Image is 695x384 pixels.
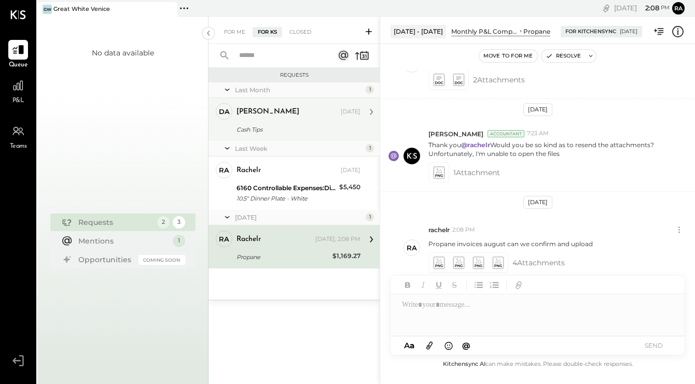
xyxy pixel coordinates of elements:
div: DA [219,107,230,117]
div: 1 [366,144,374,152]
div: [DATE] - [DATE] [391,25,446,38]
button: Unordered List [472,278,485,292]
div: rachelr [237,165,261,176]
div: Closed [284,27,316,37]
div: [DATE] [341,166,360,175]
div: [DATE] [614,3,670,13]
a: P&L [1,76,36,106]
div: Propane [523,27,550,36]
div: [DATE] [523,103,552,116]
div: For KitchenSync [565,28,616,35]
button: ra [672,2,685,15]
div: Accountant [488,130,524,137]
div: copy link [601,3,611,13]
strong: @rachelr [461,141,490,149]
span: 2 : 08 [638,3,659,13]
span: Queue [9,61,28,70]
button: Underline [432,278,446,292]
div: Propane [237,252,329,262]
span: 7:23 AM [527,130,549,138]
div: ra [219,234,229,244]
span: 4 Attachment s [512,252,565,273]
button: Move to for me [479,50,537,62]
div: No data available [92,48,154,58]
p: Propane invoices august can we confirm and upload [428,239,593,248]
span: rachelr [428,225,450,234]
div: Requests [214,72,374,79]
a: Teams [1,121,36,151]
button: @ [459,339,474,352]
div: Cash Tips [237,124,357,135]
div: $1,169.27 [332,251,360,261]
div: 1 [173,235,185,247]
button: Resolve [541,50,585,62]
div: Opportunities [78,254,133,265]
span: pm [661,4,670,11]
div: Last Week [235,144,363,153]
span: P&L [12,96,24,106]
div: [DATE] [620,28,637,35]
button: Aa [401,340,418,351]
div: Coming Soon [138,255,185,265]
div: ra [407,243,417,253]
div: [DATE] [523,196,552,209]
div: [DATE] [341,108,360,116]
div: rachelr [237,234,261,245]
span: 2 Attachment s [473,69,525,90]
div: 6160 Controllable Expenses:Direct Operating Expenses:Tableware [237,183,336,193]
div: Great White Venice [53,5,110,13]
div: Monthly P&L Comparison [451,27,518,36]
div: Requests [78,217,152,227]
span: 2:08 PM [452,226,475,234]
div: 3 [173,216,185,229]
div: 10.5" Dinner Plate - White [237,193,336,204]
div: GW [43,5,52,14]
span: [PERSON_NAME] [428,130,483,138]
div: $5,450 [339,182,360,192]
button: SEND [633,338,674,352]
div: ra [219,165,229,175]
span: a [410,340,414,350]
span: Teams [10,142,27,151]
div: Mentions [78,236,168,246]
div: [DATE] [235,213,363,222]
div: For Me [219,27,251,37]
div: For KS [253,27,282,37]
div: 2 [157,216,170,229]
p: Thank you Would you be so kind as to resend the attachments? Unfortunately, I'm unable to open th... [428,140,674,158]
div: [PERSON_NAME] [237,107,299,117]
div: [DATE], 2:08 PM [315,235,360,244]
div: Last Month [235,86,363,94]
span: 1 Attachment [453,162,500,183]
a: Queue [1,40,36,70]
button: Italic [416,278,430,292]
button: Bold [401,278,414,292]
button: Strikethrough [448,278,461,292]
button: Add URL [512,278,525,292]
button: Ordered List [488,278,501,292]
div: 1 [366,213,374,221]
div: 1 [366,86,374,94]
span: @ [462,340,470,350]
